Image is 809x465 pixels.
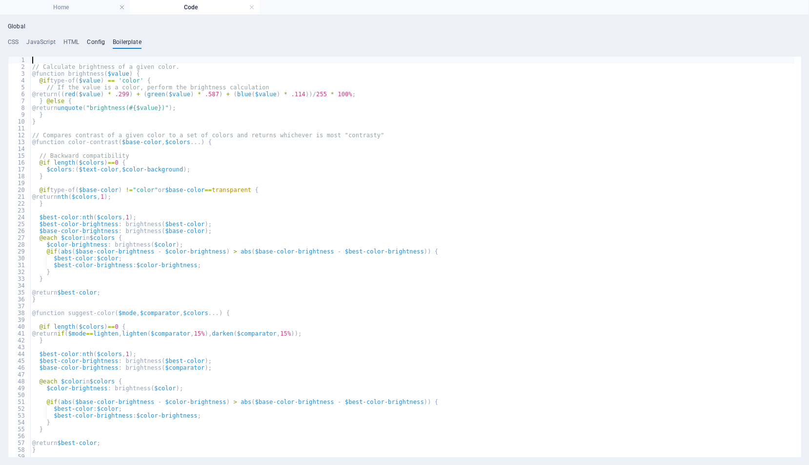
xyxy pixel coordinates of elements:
div: 11 [8,125,31,132]
div: 43 [8,344,31,351]
div: 37 [8,303,31,310]
div: 51 [8,399,31,405]
div: 38 [8,310,31,317]
div: 54 [8,419,31,426]
div: 27 [8,234,31,241]
div: 52 [8,405,31,412]
div: 33 [8,275,31,282]
h4: CSS [8,39,19,49]
div: 57 [8,440,31,446]
div: 2 [8,63,31,70]
div: 22 [8,200,31,207]
div: 1 [8,57,31,63]
div: 44 [8,351,31,358]
div: 31 [8,262,31,269]
div: 46 [8,364,31,371]
div: 49 [8,385,31,392]
div: 36 [8,296,31,303]
div: 28 [8,241,31,248]
div: 56 [8,433,31,440]
h4: Boilerplate [113,39,142,49]
div: 42 [8,337,31,344]
div: 39 [8,317,31,323]
div: 12 [8,132,31,139]
div: 17 [8,166,31,173]
div: 16 [8,159,31,166]
div: 20 [8,187,31,193]
div: 18 [8,173,31,180]
h4: Code [130,2,260,13]
h4: Global [8,23,25,31]
div: 8 [8,105,31,111]
div: 34 [8,282,31,289]
div: 32 [8,269,31,275]
div: 55 [8,426,31,433]
div: 50 [8,392,31,399]
div: 26 [8,228,31,234]
div: 23 [8,207,31,214]
div: 15 [8,152,31,159]
div: 53 [8,412,31,419]
div: 6 [8,91,31,98]
div: 7 [8,98,31,105]
h4: Config [87,39,105,49]
div: 45 [8,358,31,364]
div: 29 [8,248,31,255]
div: 25 [8,221,31,228]
div: 13 [8,139,31,146]
div: 47 [8,371,31,378]
div: 14 [8,146,31,152]
div: 3 [8,70,31,77]
div: 30 [8,255,31,262]
div: 9 [8,111,31,118]
div: 21 [8,193,31,200]
div: 48 [8,378,31,385]
div: 40 [8,323,31,330]
div: 59 [8,453,31,460]
div: 10 [8,118,31,125]
div: 24 [8,214,31,221]
div: 41 [8,330,31,337]
div: 19 [8,180,31,187]
div: 35 [8,289,31,296]
h4: HTML [63,39,80,49]
div: 58 [8,446,31,453]
h4: JavaScript [26,39,55,49]
div: 4 [8,77,31,84]
div: 5 [8,84,31,91]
